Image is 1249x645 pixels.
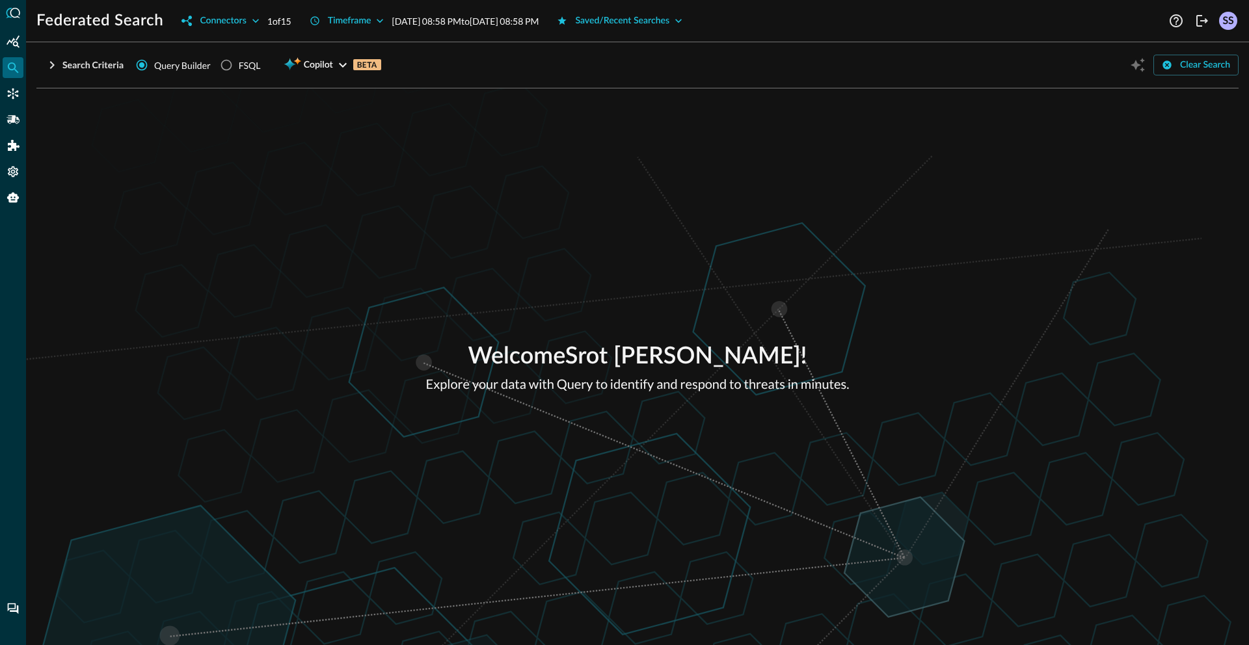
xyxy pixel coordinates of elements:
[3,161,23,182] div: Settings
[3,598,23,619] div: Chat
[3,135,24,156] div: Addons
[3,187,23,208] div: Query Agent
[36,55,131,75] button: Search Criteria
[353,59,381,70] p: BETA
[1166,10,1187,31] button: Help
[1192,10,1213,31] button: Logout
[3,31,23,52] div: Summary Insights
[239,59,261,72] div: FSQL
[1219,12,1237,30] div: SS
[302,10,392,31] button: Timeframe
[267,14,291,28] p: 1 of 15
[3,83,23,104] div: Connectors
[62,57,124,73] div: Search Criteria
[1180,57,1230,73] div: Clear Search
[154,59,211,72] span: Query Builder
[3,57,23,78] div: Federated Search
[304,57,333,73] span: Copilot
[3,109,23,130] div: Pipelines
[575,13,669,29] div: Saved/Recent Searches
[276,55,388,75] button: CopilotBETA
[200,13,246,29] div: Connectors
[392,14,539,28] p: [DATE] 08:58 PM to [DATE] 08:58 PM
[1153,55,1239,75] button: Clear Search
[549,10,690,31] button: Saved/Recent Searches
[426,375,850,394] p: Explore your data with Query to identify and respond to threats in minutes.
[36,10,163,31] h1: Federated Search
[328,13,371,29] div: Timeframe
[174,10,267,31] button: Connectors
[426,339,850,375] p: Welcome Srot [PERSON_NAME] !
